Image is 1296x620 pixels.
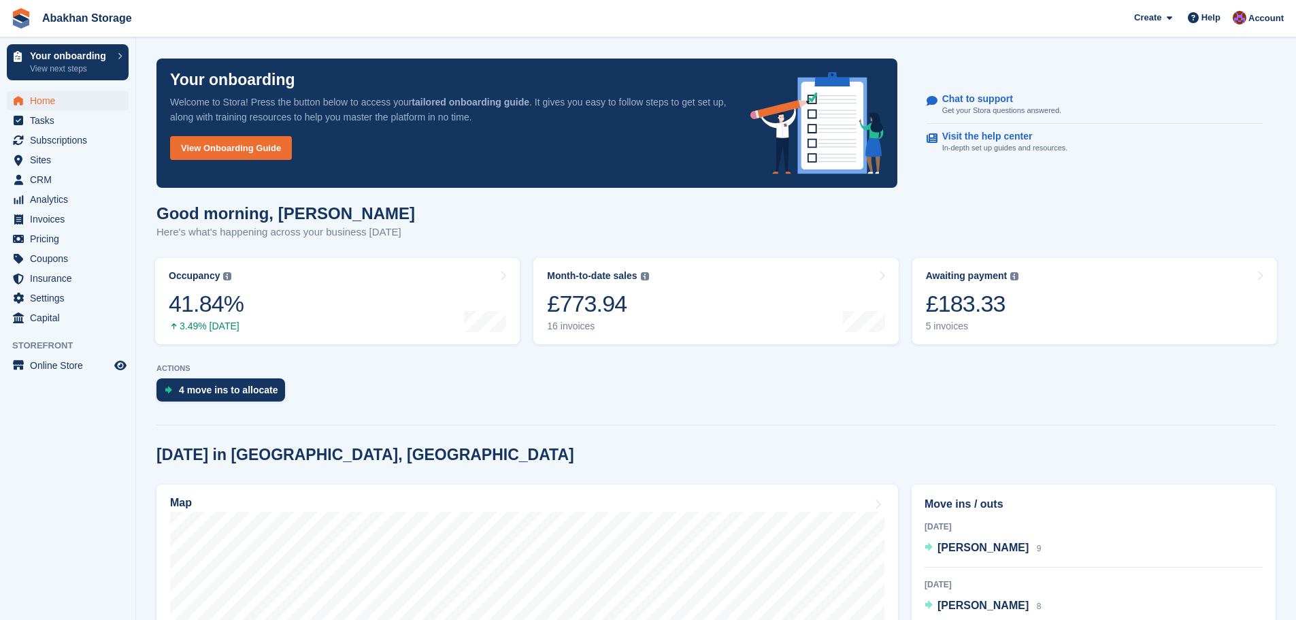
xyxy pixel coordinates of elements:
[169,321,244,332] div: 3.49% [DATE]
[223,272,231,280] img: icon-info-grey-7440780725fd019a000dd9b08b2336e03edf1995a4989e88bcd33f0948082b44.svg
[30,229,112,248] span: Pricing
[7,111,129,130] a: menu
[7,170,129,189] a: menu
[30,308,112,327] span: Capital
[112,357,129,374] a: Preview store
[7,356,129,375] a: menu
[641,272,649,280] img: icon-info-grey-7440780725fd019a000dd9b08b2336e03edf1995a4989e88bcd33f0948082b44.svg
[7,91,129,110] a: menu
[1248,12,1284,25] span: Account
[547,270,637,282] div: Month-to-date sales
[37,7,137,29] a: Abakhan Storage
[7,131,129,150] a: menu
[926,270,1008,282] div: Awaiting payment
[30,91,112,110] span: Home
[925,578,1263,591] div: [DATE]
[547,290,648,318] div: £773.94
[7,229,129,248] a: menu
[925,598,1041,615] a: [PERSON_NAME] 8
[170,72,295,88] p: Your onboarding
[30,190,112,209] span: Analytics
[165,386,172,394] img: move_ins_to_allocate_icon-fdf77a2bb77ea45bf5b3d319d69a93e2d87916cf1d5bf7949dd705db3b84f3ca.svg
[7,249,129,268] a: menu
[942,93,1050,105] p: Chat to support
[942,142,1068,154] p: In-depth set up guides and resources.
[156,204,415,223] h1: Good morning, [PERSON_NAME]
[942,131,1057,142] p: Visit the help center
[30,51,111,61] p: Your onboarding
[170,95,729,125] p: Welcome to Stora! Press the button below to access your . It gives you easy to follow steps to ge...
[1010,272,1018,280] img: icon-info-grey-7440780725fd019a000dd9b08b2336e03edf1995a4989e88bcd33f0948082b44.svg
[942,105,1061,116] p: Get your Stora questions answered.
[30,249,112,268] span: Coupons
[30,356,112,375] span: Online Store
[12,339,135,353] span: Storefront
[937,600,1029,611] span: [PERSON_NAME]
[7,308,129,327] a: menu
[30,63,111,75] p: View next steps
[156,378,292,408] a: 4 move ins to allocate
[7,289,129,308] a: menu
[925,540,1041,557] a: [PERSON_NAME] 9
[1201,11,1220,25] span: Help
[30,170,112,189] span: CRM
[412,97,529,108] strong: tailored onboarding guide
[1037,544,1042,553] span: 9
[912,258,1277,344] a: Awaiting payment £183.33 5 invoices
[7,269,129,288] a: menu
[156,446,574,464] h2: [DATE] in [GEOGRAPHIC_DATA], [GEOGRAPHIC_DATA]
[925,496,1263,512] h2: Move ins / outs
[937,542,1029,553] span: [PERSON_NAME]
[7,210,129,229] a: menu
[927,86,1263,124] a: Chat to support Get your Stora questions answered.
[30,210,112,229] span: Invoices
[30,131,112,150] span: Subscriptions
[925,521,1263,533] div: [DATE]
[7,44,129,80] a: Your onboarding View next steps
[1233,11,1246,25] img: William Abakhan
[30,150,112,169] span: Sites
[533,258,898,344] a: Month-to-date sales £773.94 16 invoices
[927,124,1263,161] a: Visit the help center In-depth set up guides and resources.
[30,111,112,130] span: Tasks
[170,497,192,509] h2: Map
[169,270,220,282] div: Occupancy
[547,321,648,332] div: 16 invoices
[179,385,278,395] div: 4 move ins to allocate
[11,8,31,29] img: stora-icon-8386f47178a22dfd0bd8f6a31ec36ba5ce8667c1dd55bd0f319d3a0aa187defe.svg
[30,269,112,288] span: Insurance
[169,290,244,318] div: 41.84%
[1134,11,1161,25] span: Create
[170,136,292,160] a: View Onboarding Guide
[750,72,884,174] img: onboarding-info-6c161a55d2c0e0a8cae90662b2fe09162a5109e8cc188191df67fb4f79e88e88.svg
[156,225,415,240] p: Here's what's happening across your business [DATE]
[1037,602,1042,611] span: 8
[155,258,520,344] a: Occupancy 41.84% 3.49% [DATE]
[7,150,129,169] a: menu
[7,190,129,209] a: menu
[926,290,1019,318] div: £183.33
[926,321,1019,332] div: 5 invoices
[156,364,1276,373] p: ACTIONS
[30,289,112,308] span: Settings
